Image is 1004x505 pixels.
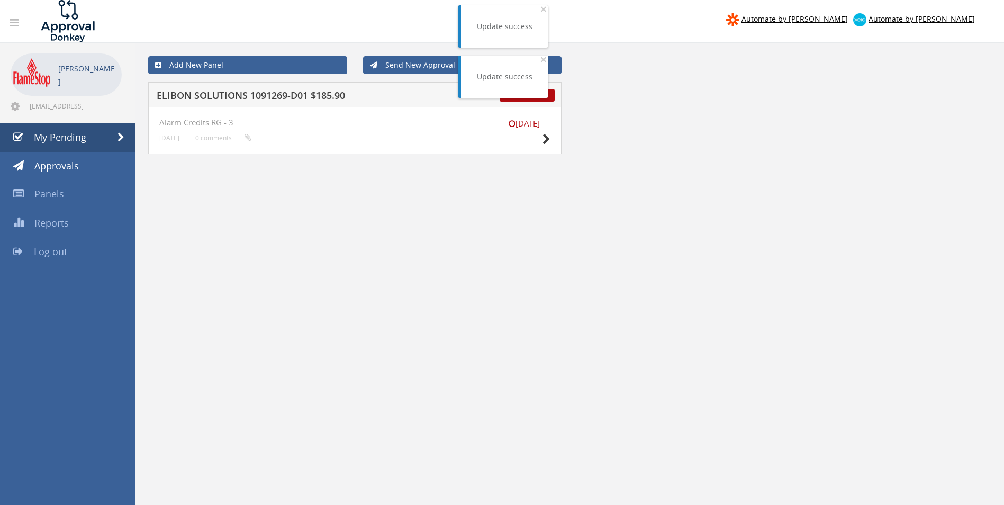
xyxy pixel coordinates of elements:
[540,52,547,67] span: ×
[741,14,848,24] span: Automate by [PERSON_NAME]
[34,245,67,258] span: Log out
[159,134,179,142] small: [DATE]
[34,159,79,172] span: Approvals
[477,21,532,32] div: Update success
[34,217,69,229] span: Reports
[726,13,739,26] img: zapier-logomark.png
[34,131,86,143] span: My Pending
[58,62,116,88] p: [PERSON_NAME]
[869,14,975,24] span: Automate by [PERSON_NAME]
[195,134,251,142] small: 0 comments...
[30,102,120,110] span: [EMAIL_ADDRESS][DOMAIN_NAME]
[477,71,532,82] div: Update success
[540,2,547,16] span: ×
[853,13,866,26] img: xero-logo.png
[157,91,434,104] h5: ELIBON SOLUTIONS 1091269-D01 $185.90
[148,56,347,74] a: Add New Panel
[498,118,550,129] small: [DATE]
[363,56,562,74] a: Send New Approval
[34,187,64,200] span: Panels
[159,118,550,127] h4: Alarm Credits RG - 3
